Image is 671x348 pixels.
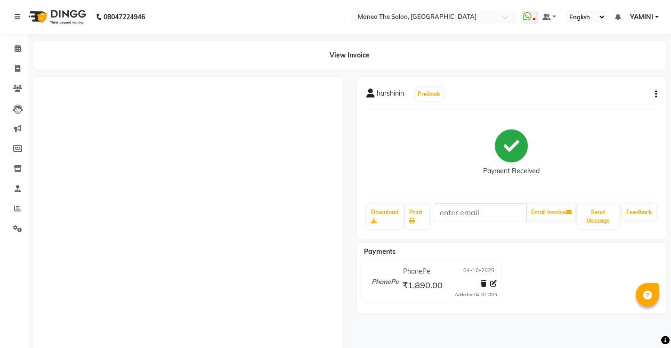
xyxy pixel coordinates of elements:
[33,41,666,70] div: View Invoice
[104,4,145,30] b: 08047224946
[364,247,396,256] span: Payments
[631,310,662,339] iframe: chat widget
[463,267,494,276] span: 04-10-2025
[630,12,653,22] span: YAMINI
[577,204,619,229] button: Send Message
[405,204,429,229] a: Print
[24,4,89,30] img: logo
[403,267,430,276] span: PhonePe
[434,203,527,221] input: enter email
[527,204,575,220] button: Email Invoice
[403,280,443,293] span: ₹1,890.00
[622,204,656,220] a: Feedback
[415,88,443,101] button: Prebook
[367,204,404,229] a: Download
[455,291,497,298] div: Added on 04-10-2025
[483,166,540,176] div: Payment Received
[377,89,404,102] span: harshinin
